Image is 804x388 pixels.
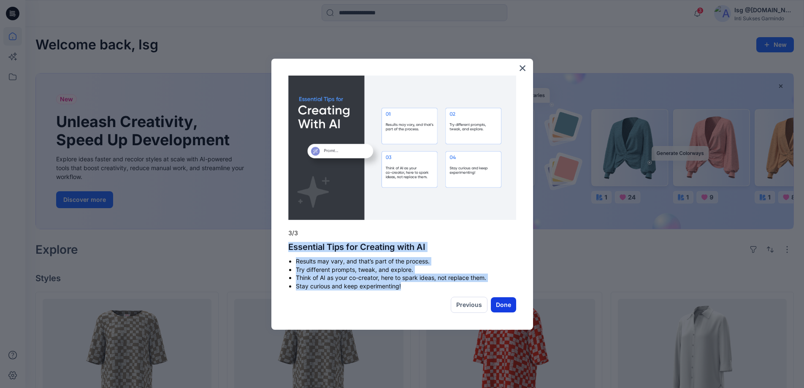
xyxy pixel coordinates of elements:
[296,282,516,290] li: Stay curious and keep experimenting!
[491,297,516,312] button: Done
[288,242,516,252] h2: Essential Tips for Creating with AI
[296,274,516,282] li: Think of AI as your co-creator, here to spark ideas, not replace them.
[519,61,527,75] button: Close
[451,297,487,313] button: Previous
[296,257,516,266] li: Results may vary, and that’s part of the process.
[296,266,516,274] li: Try different prompts, tweak, and explore.
[288,229,516,237] p: 3/3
